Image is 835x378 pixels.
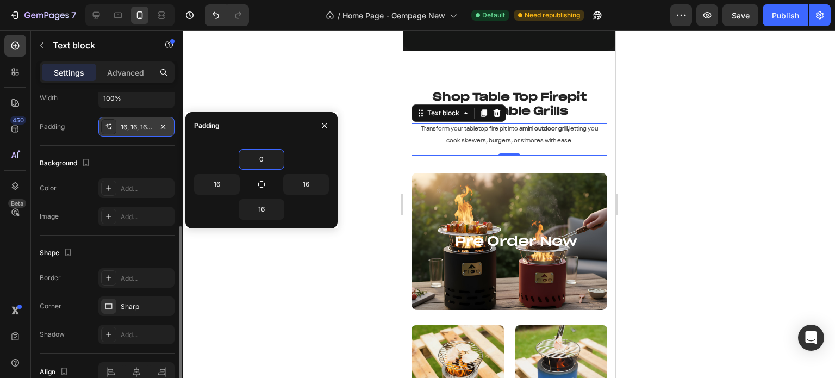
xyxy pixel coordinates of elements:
button: 7 [4,4,81,26]
div: Beta [8,199,26,208]
div: Undo/Redo [205,4,249,26]
button: Save [722,4,758,26]
iframe: Design area [403,30,615,378]
p: Advanced [107,67,144,78]
div: Background [40,156,92,171]
div: Open Intercom Messenger [798,325,824,351]
div: Border [40,273,61,283]
p: 7 [71,9,76,22]
input: Auto [99,88,174,108]
div: Sharp [121,302,172,312]
div: Image [40,212,59,221]
p: Settings [54,67,84,78]
div: Add... [121,330,172,340]
div: Shape [40,246,74,261]
div: Width [40,93,58,103]
input: Auto [195,175,239,194]
div: 450 [10,116,26,125]
div: Color [40,183,57,193]
input: Auto [284,175,328,194]
span: Need republishing [525,10,580,20]
input: Auto [239,150,284,169]
div: Add... [121,184,172,194]
div: Corner [40,301,61,311]
div: Publish [772,10,799,21]
div: Add... [121,212,172,222]
div: Padding [194,121,220,131]
div: 16, 16, 16, 16 [121,122,152,132]
button: Publish [763,4,808,26]
div: Padding [40,122,65,132]
span: Home Page - Gempage New [342,10,445,21]
span: Default [482,10,505,20]
input: Auto [239,200,284,219]
span: Save [732,11,750,20]
p: Text block [53,39,145,52]
span: / [338,10,340,21]
div: Add... [121,274,172,283]
div: Shadow [40,330,65,339]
